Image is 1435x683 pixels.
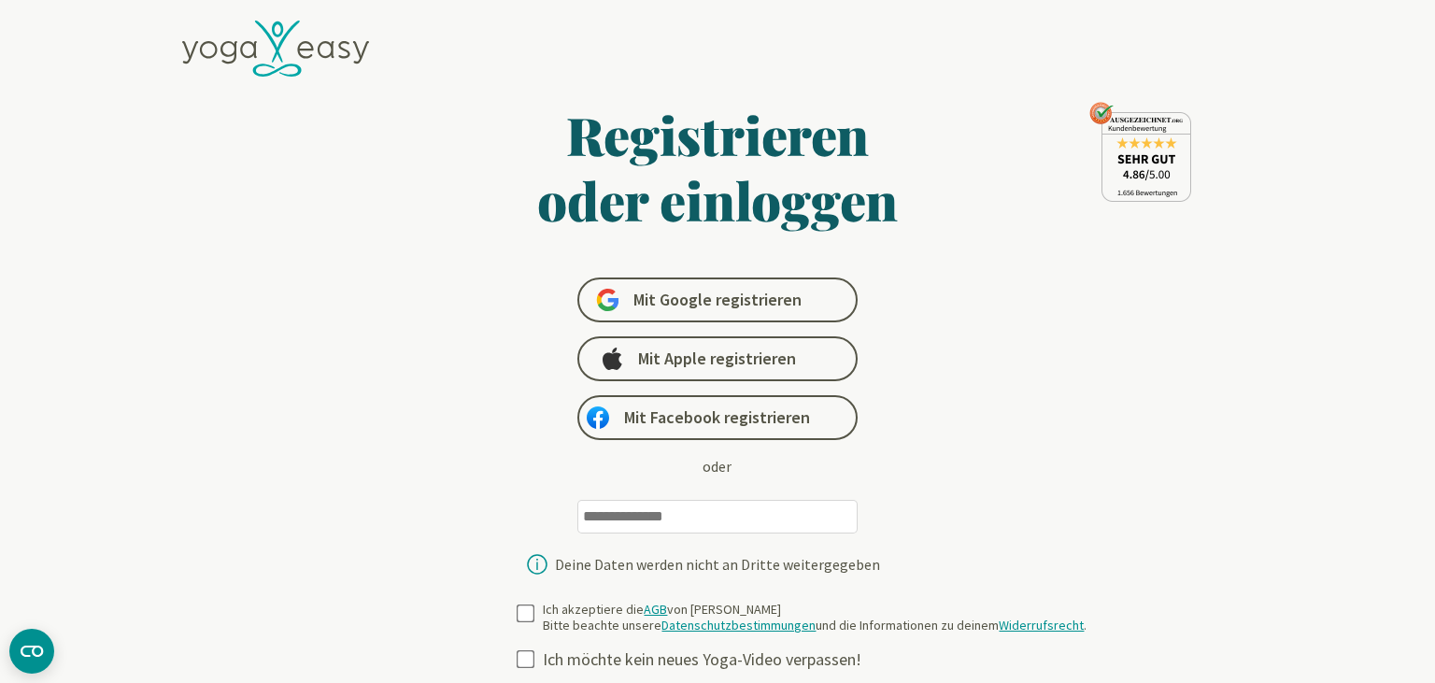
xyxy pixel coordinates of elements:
[577,277,858,322] a: Mit Google registrieren
[577,395,858,440] a: Mit Facebook registrieren
[633,289,802,311] span: Mit Google registrieren
[661,617,816,633] a: Datenschutzbestimmungen
[543,649,1101,671] div: Ich möchte kein neues Yoga-Video verpassen!
[703,455,732,477] div: oder
[356,102,1079,233] h1: Registrieren oder einloggen
[644,601,667,618] a: AGB
[543,602,1087,634] div: Ich akzeptiere die von [PERSON_NAME] Bitte beachte unsere und die Informationen zu deinem .
[624,406,810,429] span: Mit Facebook registrieren
[999,617,1084,633] a: Widerrufsrecht
[9,629,54,674] button: CMP-Widget öffnen
[638,348,796,370] span: Mit Apple registrieren
[1089,102,1191,202] img: ausgezeichnet_seal.png
[555,557,880,572] div: Deine Daten werden nicht an Dritte weitergegeben
[577,336,858,381] a: Mit Apple registrieren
